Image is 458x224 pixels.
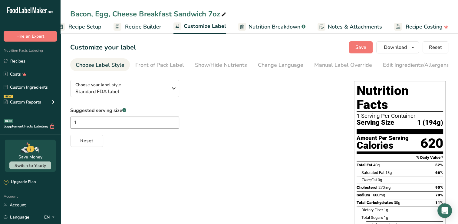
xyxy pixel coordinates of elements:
span: Reset [429,44,442,51]
button: Save [349,41,373,53]
span: Choose your label style [75,82,121,88]
button: Switch to Yearly [9,161,51,169]
div: Upgrade Plan [4,179,36,185]
span: Dietary Fiber [361,208,383,212]
span: 70% [435,193,443,197]
button: Download [376,41,419,53]
div: 620 [420,135,443,151]
a: Customize Label [173,19,226,34]
a: Notes & Attachments [318,20,382,34]
h1: Customize your label [70,42,136,53]
span: 0g [378,178,382,182]
span: 52% [435,163,443,167]
button: Choose your label style Standard FDA label [70,80,179,97]
div: Bacon, Egg, Cheese Breakfast Sandwich 7oz [70,8,227,19]
span: Total Sugars [361,215,383,220]
div: Choose Label Style [76,61,124,69]
span: 40g [373,163,380,167]
div: EN [44,213,57,221]
span: Total Fat [357,163,372,167]
div: Manual Label Override [314,61,372,69]
span: Nutrition Breakdown [249,23,300,31]
span: Total Carbohydrates [357,200,393,205]
div: Amount Per Serving [357,135,409,141]
span: 270mg [378,185,390,190]
span: Fat [361,178,377,182]
span: Switch to Yearly [15,163,46,168]
span: 90% [435,185,443,190]
span: Recipe Costing [406,23,443,31]
span: 30g [394,200,400,205]
div: BETA [4,119,13,123]
span: Saturated Fat [361,170,384,175]
span: 1600mg [371,193,385,197]
span: 1g [384,208,388,212]
div: Open Intercom Messenger [437,203,452,218]
a: Recipe Setup [57,20,101,34]
div: Show/Hide Nutrients [195,61,247,69]
span: Sodium [357,193,370,197]
span: Reset [80,137,93,144]
span: 1 (194g) [417,119,443,127]
button: Hire an Expert [4,31,57,42]
div: Custom Reports [4,99,41,105]
span: Cholesterol [357,185,377,190]
span: Serving Size [357,119,394,127]
label: Suggested serving size [70,107,179,114]
button: Reset [423,41,448,53]
div: Calories [357,141,409,150]
span: 1g [384,215,388,220]
i: Trans [361,178,371,182]
a: Language [4,212,29,222]
span: Save [355,44,366,51]
button: Reset [70,135,103,147]
span: Download [384,44,407,51]
span: 13g [385,170,392,175]
span: Recipe Builder [125,23,161,31]
a: Recipe Costing [394,20,448,34]
span: Standard FDA label [75,88,168,95]
span: 66% [435,170,443,175]
div: NEW [4,95,13,98]
div: Front of Pack Label [135,61,184,69]
span: 11% [435,200,443,205]
div: Save Money [18,154,42,160]
div: 1 Serving Per Container [357,113,443,119]
section: % Daily Value * [357,154,443,161]
div: Change Language [258,61,303,69]
h1: Nutrition Facts [357,84,443,112]
a: Nutrition Breakdown [238,20,305,34]
a: Recipe Builder [114,20,161,34]
span: Recipe Setup [68,23,101,31]
span: Customize Label [184,22,226,30]
span: Notes & Attachments [328,23,382,31]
